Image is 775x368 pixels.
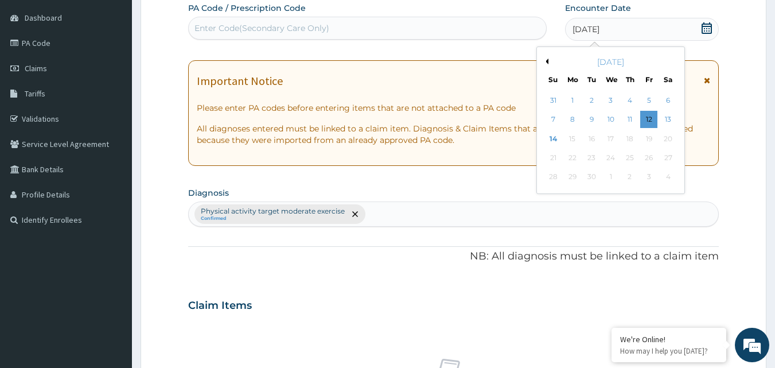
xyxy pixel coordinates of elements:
div: Not available Monday, September 29th, 2025 [564,169,581,186]
h1: Important Notice [197,75,283,87]
label: Diagnosis [188,187,229,199]
div: Not available Tuesday, September 30th, 2025 [583,169,601,186]
img: d_794563401_company_1708531726252_794563401 [21,57,46,86]
label: PA Code / Prescription Code [188,2,306,14]
div: Not available Monday, September 22nd, 2025 [564,149,581,166]
span: Dashboard [25,13,62,23]
div: Choose Friday, September 5th, 2025 [640,92,657,109]
span: We're online! [67,111,158,227]
div: Choose Friday, September 12th, 2025 [640,111,657,129]
h3: Claim Items [188,300,252,312]
div: Choose Saturday, September 13th, 2025 [660,111,677,129]
div: Not available Wednesday, September 24th, 2025 [602,149,620,166]
div: Not available Saturday, September 27th, 2025 [660,149,677,166]
div: Not available Wednesday, September 17th, 2025 [602,130,620,148]
label: Encounter Date [565,2,631,14]
div: Mo [567,75,577,84]
div: Not available Tuesday, September 23rd, 2025 [583,149,601,166]
div: Not available Friday, October 3rd, 2025 [640,169,657,186]
div: Tu [587,75,597,84]
div: Choose Tuesday, September 2nd, 2025 [583,92,601,109]
div: Choose Sunday, September 14th, 2025 [545,130,562,148]
div: month 2025-09 [544,91,677,187]
div: Not available Thursday, September 25th, 2025 [621,149,638,166]
div: Not available Sunday, September 21st, 2025 [545,149,562,166]
div: Minimize live chat window [188,6,216,33]
div: Choose Tuesday, September 9th, 2025 [583,111,601,129]
div: Choose Sunday, August 31st, 2025 [545,92,562,109]
p: NB: All diagnosis must be linked to a claim item [188,249,719,264]
div: Th [625,75,635,84]
div: Enter Code(Secondary Care Only) [194,22,329,34]
div: Choose Sunday, September 7th, 2025 [545,111,562,129]
div: Not available Friday, September 26th, 2025 [640,149,657,166]
div: Not available Saturday, September 20th, 2025 [660,130,677,148]
p: Please enter PA codes before entering items that are not attached to a PA code [197,102,711,114]
div: We [606,75,616,84]
div: Chat with us now [60,64,193,79]
span: Claims [25,63,47,73]
span: Tariffs [25,88,45,99]
div: Su [548,75,558,84]
div: Choose Wednesday, September 10th, 2025 [602,111,620,129]
div: Not available Tuesday, September 16th, 2025 [583,130,601,148]
p: All diagnoses entered must be linked to a claim item. Diagnosis & Claim Items that are visible bu... [197,123,711,146]
textarea: Type your message and hit 'Enter' [6,246,219,286]
div: We're Online! [620,334,718,344]
div: Not available Thursday, September 18th, 2025 [621,130,638,148]
div: Sa [664,75,673,84]
div: Fr [644,75,654,84]
button: Previous Month [543,59,548,64]
div: Choose Thursday, September 11th, 2025 [621,111,638,129]
div: Choose Thursday, September 4th, 2025 [621,92,638,109]
div: Choose Saturday, September 6th, 2025 [660,92,677,109]
div: Not available Saturday, October 4th, 2025 [660,169,677,186]
div: Not available Wednesday, October 1st, 2025 [602,169,620,186]
span: [DATE] [573,24,599,35]
div: Choose Monday, September 8th, 2025 [564,111,581,129]
div: Not available Monday, September 15th, 2025 [564,130,581,148]
div: Choose Wednesday, September 3rd, 2025 [602,92,620,109]
div: Choose Monday, September 1st, 2025 [564,92,581,109]
div: Not available Friday, September 19th, 2025 [640,130,657,148]
div: Not available Thursday, October 2nd, 2025 [621,169,638,186]
div: Not available Sunday, September 28th, 2025 [545,169,562,186]
div: [DATE] [542,56,680,68]
p: How may I help you today? [620,346,718,356]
